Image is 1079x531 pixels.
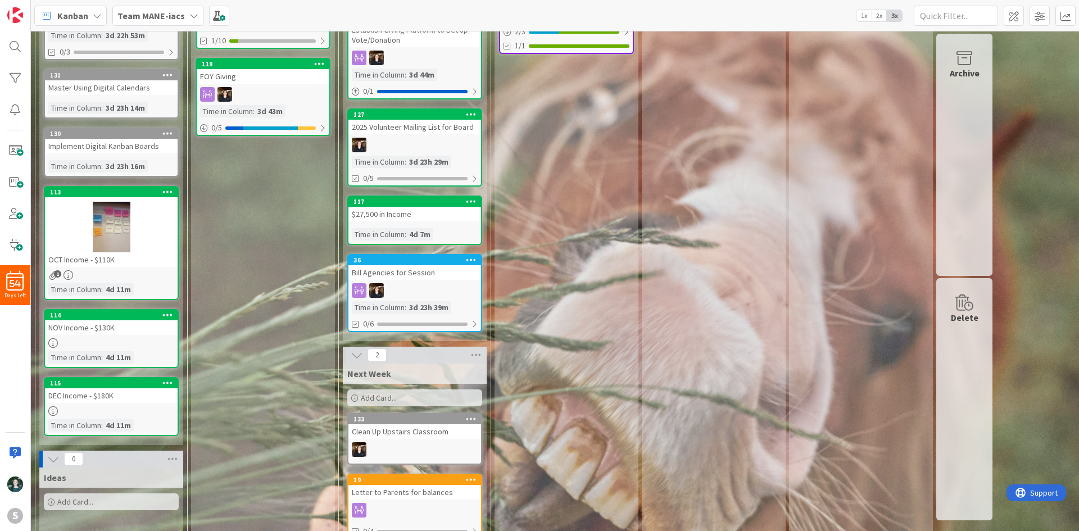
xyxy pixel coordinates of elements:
[7,508,23,524] div: S
[348,51,481,65] div: KS
[872,10,887,21] span: 2x
[352,442,366,457] img: KS
[348,475,481,485] div: 19
[348,442,481,457] div: KS
[348,485,481,500] div: Letter to Parents for balances
[348,110,481,120] div: 127
[352,156,405,168] div: Time in Column
[856,10,872,21] span: 1x
[348,424,481,439] div: Clean Up Upstairs Classroom
[7,7,23,23] img: Visit kanbanzone.com
[45,80,178,95] div: Master Using Digital Calendars
[57,9,88,22] span: Kanban
[348,207,481,221] div: $27,500 in Income
[197,121,329,135] div: 0/5
[348,255,481,280] div: 36Bill Agencies for Session
[50,130,178,138] div: 130
[45,129,178,139] div: 130
[353,111,481,119] div: 127
[914,6,998,26] input: Quick Filter...
[54,270,61,278] span: 1
[48,283,101,296] div: Time in Column
[45,70,178,80] div: 131
[48,29,101,42] div: Time in Column
[369,51,384,65] img: KS
[101,29,103,42] span: :
[101,419,103,432] span: :
[253,105,255,117] span: :
[406,156,451,168] div: 3d 23h 29m
[45,187,178,197] div: 113
[101,283,103,296] span: :
[255,105,285,117] div: 3d 43m
[45,320,178,335] div: NOV Income - $130K
[515,40,525,52] span: 1/1
[405,301,406,314] span: :
[348,22,481,47] div: Establish Giving Platform to Set up Vote/Donation
[405,69,406,81] span: :
[405,228,406,240] span: :
[45,252,178,267] div: OCT Income - $110K
[10,280,21,288] span: 54
[348,283,481,298] div: KS
[352,301,405,314] div: Time in Column
[361,393,397,403] span: Add Card...
[48,102,101,114] div: Time in Column
[363,85,374,97] span: 0 / 1
[405,156,406,168] span: :
[117,10,185,21] b: Team MANE-iacs
[363,318,374,330] span: 0/6
[45,378,178,388] div: 115
[368,348,387,362] span: 2
[45,310,178,335] div: 114NOV Income - $130K
[103,102,148,114] div: 3d 23h 14m
[348,414,481,439] div: 133Clean Up Upstairs Classroom
[45,139,178,153] div: Implement Digital Kanban Boards
[60,46,70,58] span: 0/3
[353,256,481,264] div: 36
[217,87,232,102] img: KS
[211,35,226,47] span: 1/10
[48,419,101,432] div: Time in Column
[515,26,525,38] span: 2 / 3
[348,197,481,207] div: 117
[24,2,51,15] span: Support
[45,388,178,403] div: DEC Income - $180K
[406,301,451,314] div: 3d 23h 39m
[50,188,178,196] div: 113
[348,265,481,280] div: Bill Agencies for Session
[101,102,103,114] span: :
[348,475,481,500] div: 19Letter to Parents for balances
[7,476,23,492] img: KM
[45,378,178,403] div: 115DEC Income - $180K
[44,472,66,483] span: Ideas
[353,415,481,423] div: 133
[406,69,437,81] div: 3d 44m
[348,120,481,134] div: 2025 Volunteer Mailing List for Board
[348,414,481,424] div: 133
[352,228,405,240] div: Time in Column
[202,60,329,68] div: 119
[348,138,481,152] div: KS
[348,110,481,134] div: 1272025 Volunteer Mailing List for Board
[197,59,329,84] div: 119EOY Giving
[50,379,178,387] div: 115
[211,122,222,134] span: 0 / 5
[348,197,481,221] div: 117$27,500 in Income
[45,310,178,320] div: 114
[352,69,405,81] div: Time in Column
[369,283,384,298] img: KS
[348,255,481,265] div: 36
[197,59,329,69] div: 119
[101,351,103,364] span: :
[45,70,178,95] div: 131Master Using Digital Calendars
[887,10,902,21] span: 3x
[50,311,178,319] div: 114
[500,25,633,39] div: 2/3
[45,129,178,153] div: 130Implement Digital Kanban Boards
[352,138,366,152] img: KS
[103,29,148,42] div: 3d 22h 53m
[348,84,481,98] div: 0/1
[197,87,329,102] div: KS
[50,71,178,79] div: 131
